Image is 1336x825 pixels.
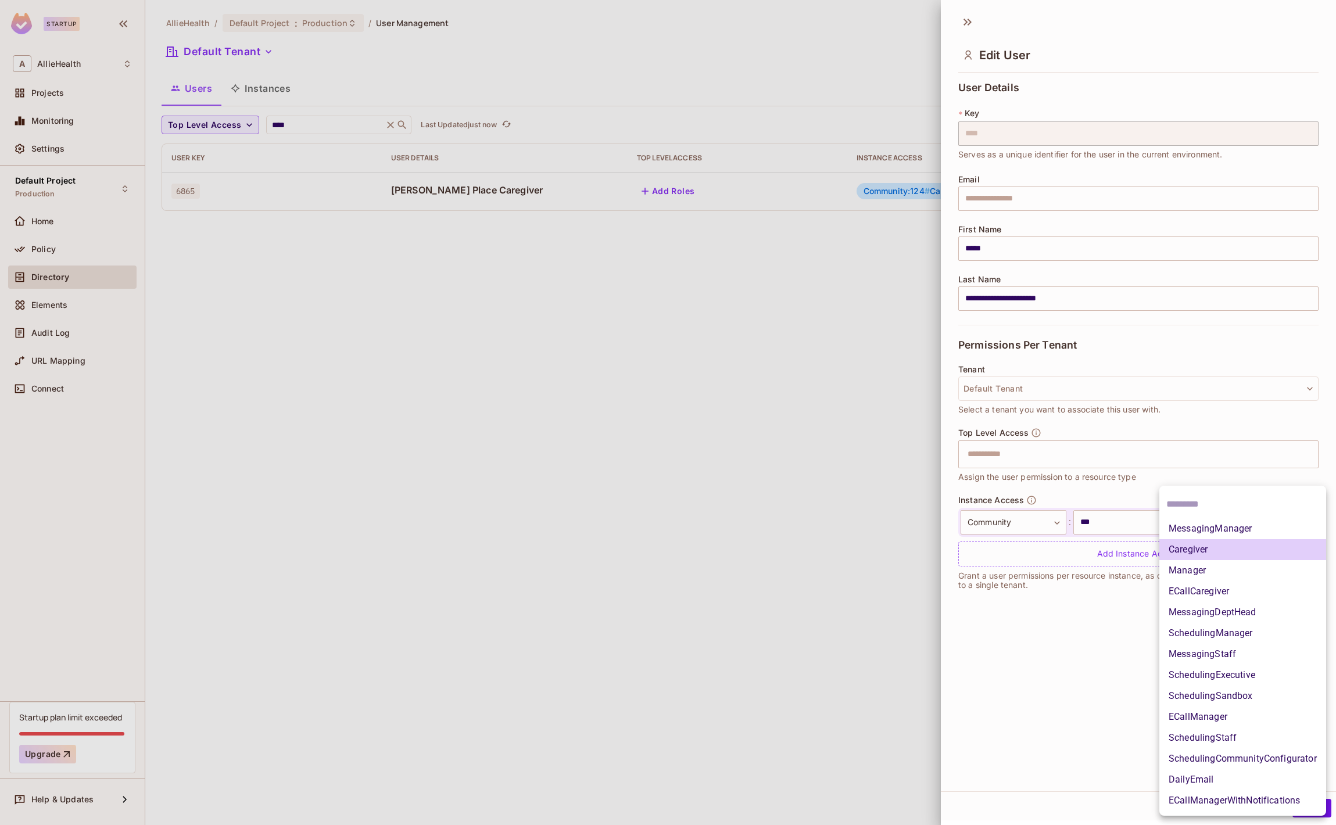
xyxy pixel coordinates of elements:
[1159,790,1326,811] li: ECallManagerWithNotifications
[1159,560,1326,581] li: Manager
[1159,769,1326,790] li: DailyEmail
[1159,539,1326,560] li: Caregiver
[1159,686,1326,706] li: SchedulingSandbox
[1159,727,1326,748] li: SchedulingStaff
[1159,518,1326,539] li: MessagingManager
[1159,748,1326,769] li: SchedulingCommunityConfigurator
[1159,602,1326,623] li: MessagingDeptHead
[1159,644,1326,665] li: MessagingStaff
[1159,581,1326,602] li: ECallCaregiver
[1159,623,1326,644] li: SchedulingManager
[1159,665,1326,686] li: SchedulingExecutive
[1159,706,1326,727] li: ECallManager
